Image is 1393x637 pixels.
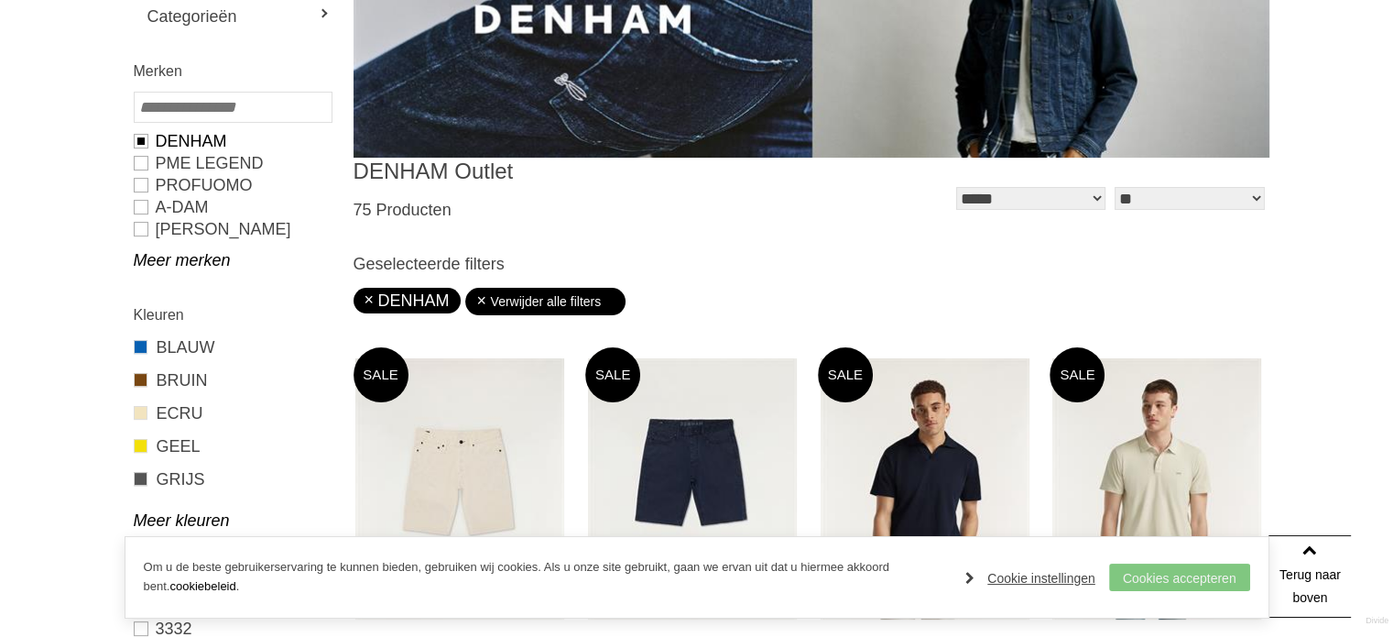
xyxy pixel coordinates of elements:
[134,152,331,174] a: PME LEGEND
[134,196,331,218] a: A-DAM
[134,60,331,82] h2: Merken
[169,579,235,593] a: cookiebeleid
[821,358,1029,620] img: DENHAM Tony polo lp Polo's
[134,174,331,196] a: PROFUOMO
[476,288,615,315] a: Verwijder alle filters
[134,218,331,240] a: [PERSON_NAME]
[134,510,331,532] a: Meer kleuren
[134,130,331,152] a: DENHAM
[147,5,331,27] a: Categorieën
[354,254,1269,274] h3: Geselecteerde filters
[354,158,811,185] h1: DENHAM Outlet
[1366,610,1388,632] a: Divide
[1052,358,1261,620] img: DENHAM Lupo polo sips Polo's
[355,358,564,620] img: DENHAM Razor short sc Shorts
[134,368,331,392] a: BRUIN
[134,434,331,458] a: GEEL
[134,467,331,491] a: GRIJS
[1109,564,1250,591] a: Cookies accepteren
[588,358,797,620] img: DENHAM Razor short sc Shorts
[144,558,948,597] p: Om u de beste gebruikerservaring te kunnen bieden, gebruiken wij cookies. Als u onze site gebruik...
[134,303,331,326] h2: Kleuren
[354,201,452,219] span: 75 Producten
[365,291,450,310] a: DENHAM
[134,335,331,359] a: BLAUW
[965,565,1095,592] a: Cookie instellingen
[134,401,331,425] a: ECRU
[134,249,331,271] a: Meer merken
